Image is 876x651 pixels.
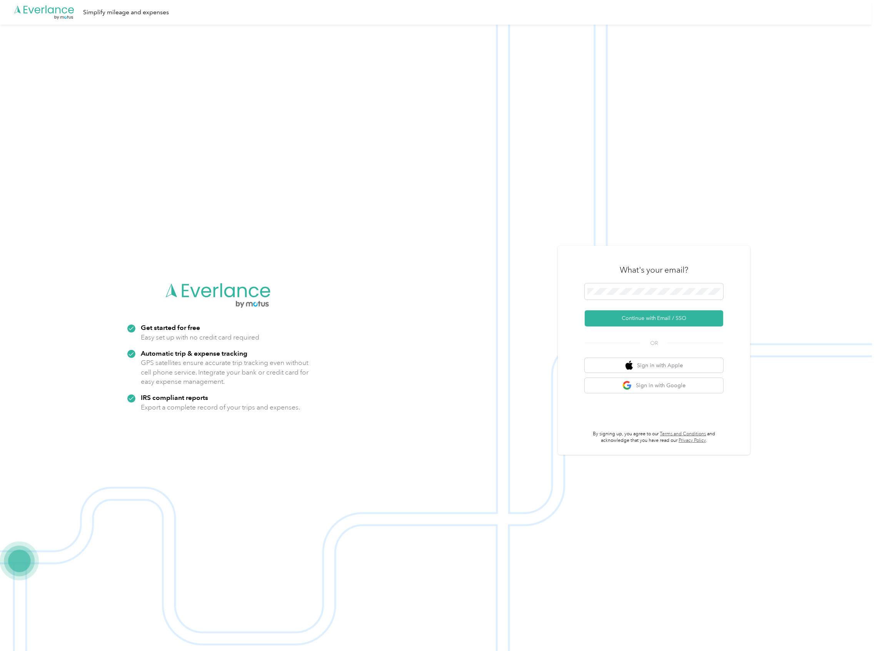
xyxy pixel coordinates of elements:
[585,431,723,444] p: By signing up, you agree to our and acknowledge that you have read our .
[679,438,706,443] a: Privacy Policy
[833,608,876,651] iframe: Everlance-gr Chat Button Frame
[585,378,723,393] button: google logoSign in with Google
[141,349,247,357] strong: Automatic trip & expense tracking
[83,8,169,17] div: Simplify mileage and expenses
[620,265,688,275] h3: What's your email?
[141,323,200,331] strong: Get started for free
[141,358,309,386] p: GPS satellites ensure accurate trip tracking even without cell phone service. Integrate your bank...
[585,358,723,373] button: apple logoSign in with Apple
[141,393,208,401] strong: IRS compliant reports
[585,310,723,326] button: Continue with Email / SSO
[641,339,667,347] span: OR
[141,403,300,412] p: Export a complete record of your trips and expenses.
[660,431,706,437] a: Terms and Conditions
[626,361,633,370] img: apple logo
[622,381,632,390] img: google logo
[141,333,259,342] p: Easy set up with no credit card required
